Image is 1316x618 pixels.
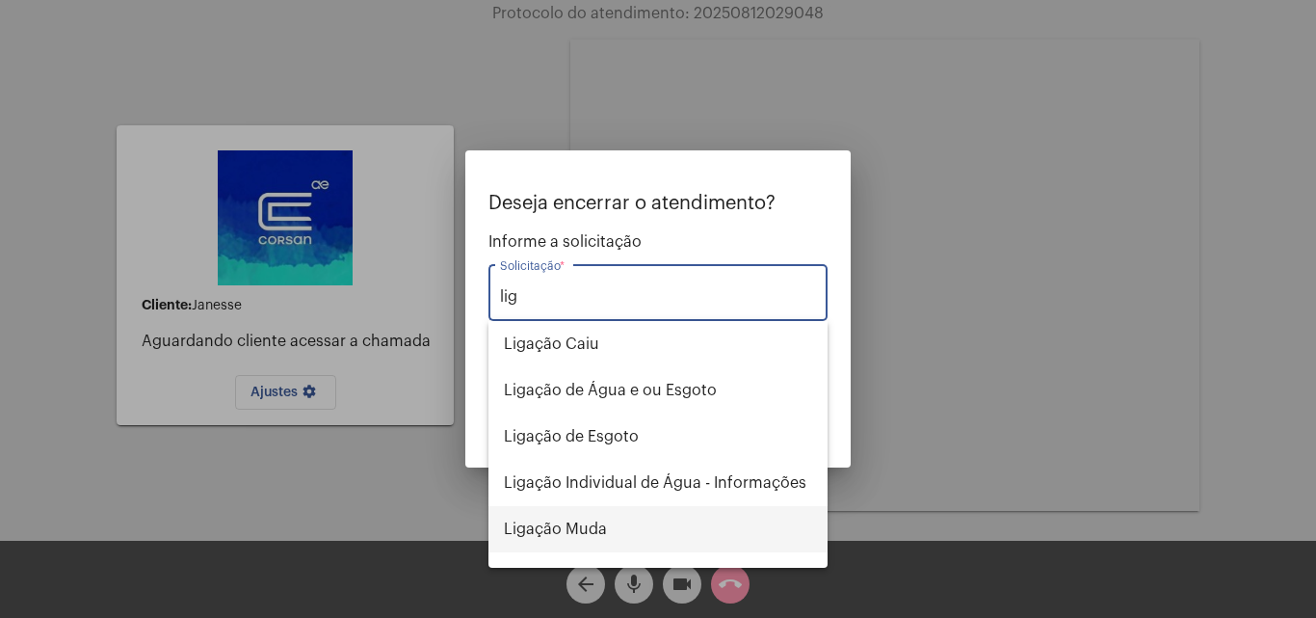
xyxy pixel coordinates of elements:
span: Ligação de Água e ou Esgoto [504,367,812,414]
span: Ligação Individual de Água - Informações [504,460,812,506]
p: Deseja encerrar o atendimento? [488,193,828,214]
span: Informe a solicitação [488,233,828,251]
span: Ligação de Esgoto [504,414,812,460]
span: Ligação Muda [504,506,812,552]
span: Religação (informações sobre) [504,552,812,599]
span: Ligação Caiu [504,321,812,367]
input: Buscar solicitação [500,288,816,306]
